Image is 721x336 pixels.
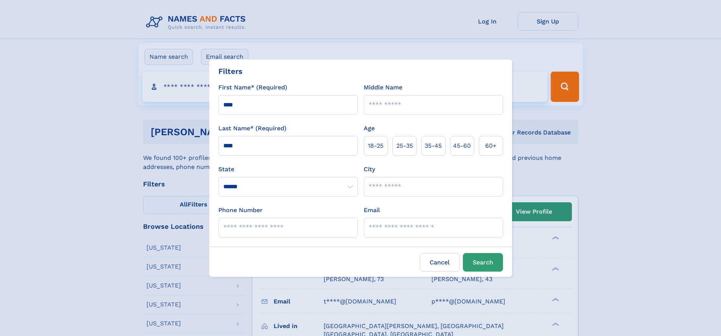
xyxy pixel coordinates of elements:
[420,253,460,272] label: Cancel
[364,165,375,174] label: City
[463,253,503,272] button: Search
[485,141,497,150] span: 60+
[218,66,243,77] div: Filters
[396,141,413,150] span: 25‑35
[364,124,375,133] label: Age
[218,206,263,215] label: Phone Number
[368,141,383,150] span: 18‑25
[453,141,471,150] span: 45‑60
[218,83,287,92] label: First Name* (Required)
[218,165,358,174] label: State
[364,83,402,92] label: Middle Name
[364,206,380,215] label: Email
[425,141,442,150] span: 35‑45
[218,124,287,133] label: Last Name* (Required)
